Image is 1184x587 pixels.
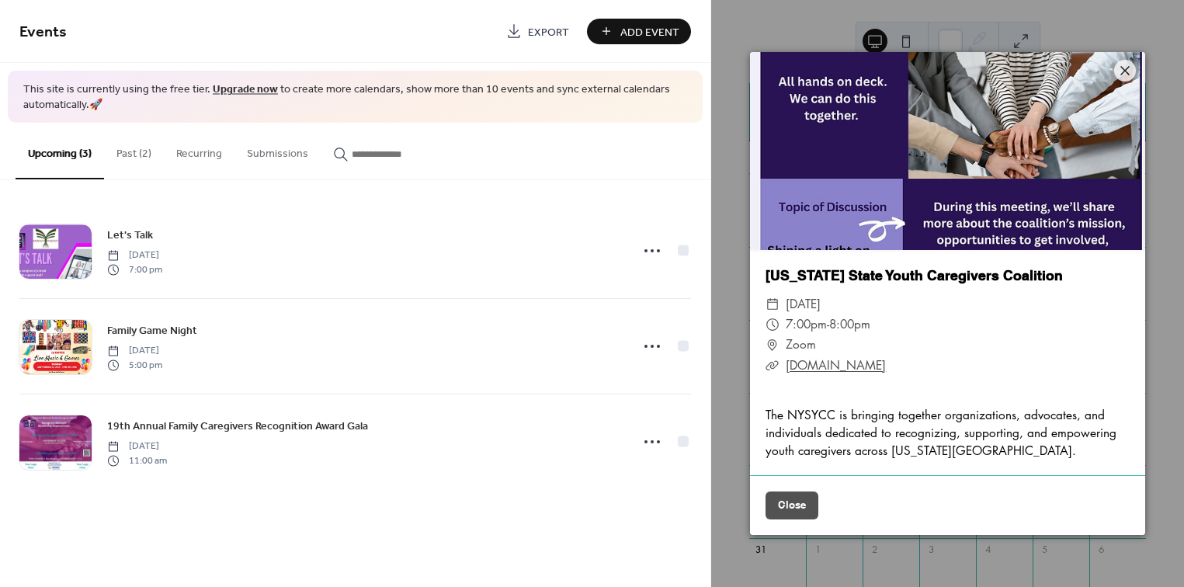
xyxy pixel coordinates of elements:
[786,317,827,332] span: 7:00pm
[107,419,368,435] span: 19th Annual Family Caregivers Recognition Award Gala
[786,294,821,314] span: [DATE]
[23,82,687,113] span: This site is currently using the free tier. to create more calendars, show more than 10 events an...
[827,317,829,332] span: -
[786,335,816,355] span: Zoom
[107,453,167,467] span: 11:00 am
[766,314,779,335] div: ​
[750,388,1145,460] div: The NYSYCC is bringing together organizations, advocates, and individuals dedicated to recognizin...
[786,358,886,373] a: [DOMAIN_NAME]
[766,335,779,355] div: ​
[766,491,818,519] button: Close
[107,323,197,339] span: Family Game Night
[528,24,569,40] span: Export
[213,79,278,100] a: Upgrade now
[234,123,321,178] button: Submissions
[164,123,234,178] button: Recurring
[620,24,679,40] span: Add Event
[16,123,104,179] button: Upcoming (3)
[104,123,164,178] button: Past (2)
[766,356,779,376] div: ​
[766,294,779,314] div: ​
[107,228,153,244] span: Let's Talk
[107,344,162,358] span: [DATE]
[107,439,167,453] span: [DATE]
[107,226,153,244] a: Let's Talk
[19,17,67,47] span: Events
[829,317,870,332] span: 8:00pm
[495,19,581,44] a: Export
[107,358,162,372] span: 5:00 pm
[107,321,197,339] a: Family Game Night
[766,267,1063,283] a: [US_STATE] State Youth Caregivers Coalition
[107,417,368,435] a: 19th Annual Family Caregivers Recognition Award Gala
[107,262,162,276] span: 7:00 pm
[107,248,162,262] span: [DATE]
[587,19,691,44] button: Add Event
